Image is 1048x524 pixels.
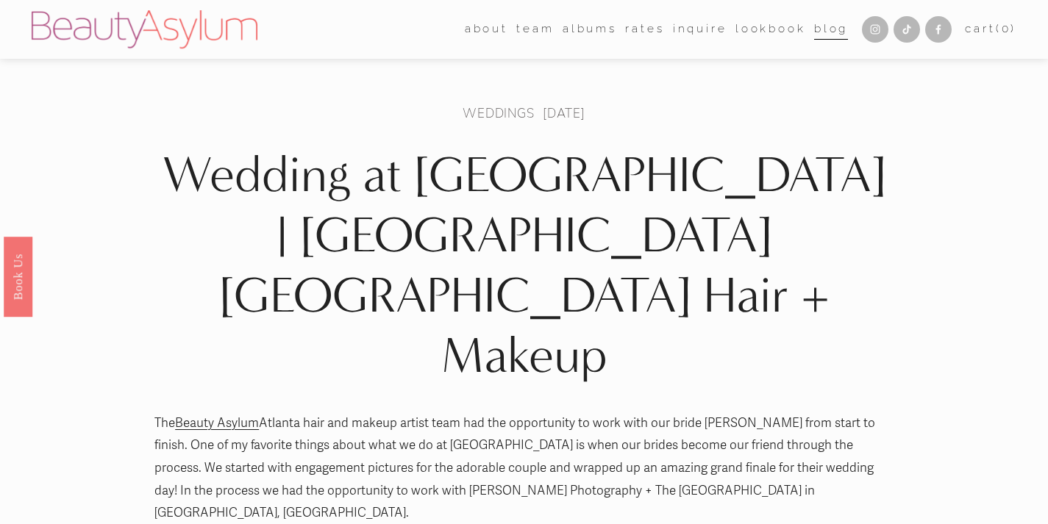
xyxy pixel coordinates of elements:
a: Inquire [673,18,727,41]
a: Rates [625,18,664,41]
a: albums [563,18,617,41]
a: Weddings [463,104,535,121]
span: about [465,19,508,40]
span: [DATE] [543,104,585,121]
a: Instagram [862,16,888,43]
a: Facebook [925,16,952,43]
span: 0 [1002,22,1011,35]
img: Beauty Asylum | Bridal Hair &amp; Makeup Charlotte &amp; Atlanta [32,10,257,49]
a: Book Us [4,236,32,316]
a: folder dropdown [516,18,554,41]
a: Blog [814,18,848,41]
h1: Wedding at [GEOGRAPHIC_DATA] | [GEOGRAPHIC_DATA] [GEOGRAPHIC_DATA] Hair + Makeup [154,146,894,387]
a: TikTok [894,16,920,43]
a: Beauty Asylum [175,415,259,431]
span: team [516,19,554,40]
a: Lookbook [735,18,806,41]
span: ( ) [996,22,1016,35]
a: folder dropdown [465,18,508,41]
a: 0 items in cart [965,19,1016,40]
